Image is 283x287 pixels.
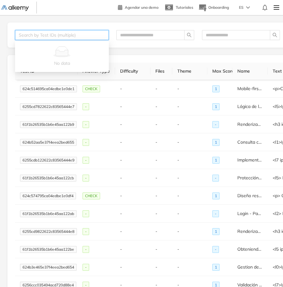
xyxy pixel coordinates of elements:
[198,1,229,14] button: Onboarding
[177,157,179,163] span: -
[177,264,179,270] span: -
[150,63,172,80] th: Files
[155,264,157,270] span: -
[208,5,229,10] span: Onboarding
[20,85,77,92] span: 624c514695ca04edbe1e0de1
[232,205,268,223] td: Login - Parte 1
[83,103,89,110] span: -
[115,205,150,223] td: -
[120,246,122,252] span: -
[155,193,157,198] span: -
[177,246,179,252] span: -
[83,264,89,271] span: -
[232,223,268,240] td: Renderizando un listado
[155,121,157,127] span: -
[172,187,208,205] td: -
[20,103,77,110] span: 6255cd7822622c83565444e7
[212,192,220,199] span: 1
[239,5,244,10] span: ES
[172,258,208,276] td: -
[20,139,77,146] span: 624b52aa5e37f4eea2bed655
[270,30,280,40] button: search
[212,175,219,182] span: -
[232,133,268,151] td: Consulta con skeletons
[172,223,208,240] td: -
[177,211,179,216] span: -
[120,104,122,109] span: -
[155,86,157,91] span: -
[172,133,208,151] td: -
[212,85,220,92] span: 1
[232,98,268,115] td: Lógica de login
[115,187,150,205] td: -
[172,205,208,223] td: -
[155,228,157,234] span: -
[177,86,179,91] span: -
[177,139,179,145] span: -
[207,63,232,80] th: Max Score
[115,63,150,80] th: Difficulty
[115,115,150,133] td: -
[83,246,89,253] span: -
[155,104,157,109] span: -
[20,210,77,217] span: 61f1b26535b1b6e45aa122ab
[83,85,100,92] span: CHECK
[172,80,208,98] td: -
[232,115,268,133] td: Renderizando un listado de noticias
[212,210,219,217] span: -
[172,98,208,115] td: -
[120,157,122,163] span: -
[83,157,89,164] span: -
[246,6,250,9] img: arrow
[120,139,122,145] span: -
[115,133,150,151] td: -
[212,139,220,146] span: 1
[271,1,282,14] img: Menu
[20,157,77,164] span: 6255cdb122622c83565444e9
[232,63,268,80] th: Name
[120,193,122,198] span: -
[115,151,150,169] td: -
[212,228,220,235] span: 1
[184,33,194,38] span: search
[115,80,150,98] td: -
[212,264,220,271] span: 1
[83,121,89,128] span: -
[177,175,179,181] span: -
[172,151,208,169] td: -
[177,121,179,127] span: -
[83,210,89,217] span: -
[212,246,219,253] span: -
[120,228,122,234] span: -
[232,151,268,169] td: Implementación de estilos
[212,103,220,110] span: 1
[20,228,77,235] span: 6255cd9822622c83565444e8
[115,258,150,276] td: -
[177,228,179,234] span: -
[232,169,268,187] td: Protección de rutas
[20,246,77,253] span: 61f1b26535b1b6e45aa122be
[83,228,89,235] span: -
[155,139,157,145] span: -
[177,104,179,109] span: -
[115,98,150,115] td: -
[115,169,150,187] td: -
[20,264,77,271] span: 624b3e465e37f4eea2bed654
[115,223,150,240] td: -
[172,240,208,258] td: -
[120,121,122,127] span: -
[232,240,268,258] td: Obteniendo listado desde API
[120,211,122,216] span: -
[20,192,76,199] span: 624c574795ca04edbe1e0df4
[212,157,220,164] span: 1
[83,192,100,199] span: CHECK
[232,80,268,98] td: Mobile-first con orientacion de pantalla
[184,30,194,40] button: search
[120,86,122,91] span: -
[232,258,268,276] td: Gestion de estado centralizado
[155,246,157,252] span: -
[172,169,208,187] td: -
[118,3,159,11] a: Agendar una demo
[155,211,157,216] span: -
[155,175,157,181] span: -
